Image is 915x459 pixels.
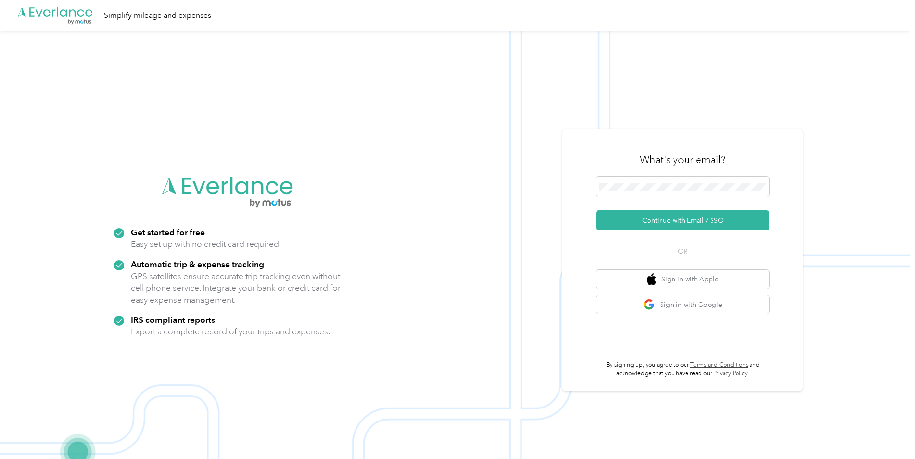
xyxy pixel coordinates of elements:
[690,361,748,369] a: Terms and Conditions
[596,210,769,230] button: Continue with Email / SSO
[666,246,699,256] span: OR
[647,273,656,285] img: apple logo
[131,259,264,269] strong: Automatic trip & expense tracking
[643,299,655,311] img: google logo
[596,361,769,378] p: By signing up, you agree to our and acknowledge that you have read our .
[131,227,205,237] strong: Get started for free
[596,295,769,314] button: google logoSign in with Google
[131,238,279,250] p: Easy set up with no credit card required
[131,315,215,325] strong: IRS compliant reports
[104,10,211,22] div: Simplify mileage and expenses
[713,370,748,377] a: Privacy Policy
[596,270,769,289] button: apple logoSign in with Apple
[131,270,341,306] p: GPS satellites ensure accurate trip tracking even without cell phone service. Integrate your bank...
[640,153,725,166] h3: What's your email?
[131,326,330,338] p: Export a complete record of your trips and expenses.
